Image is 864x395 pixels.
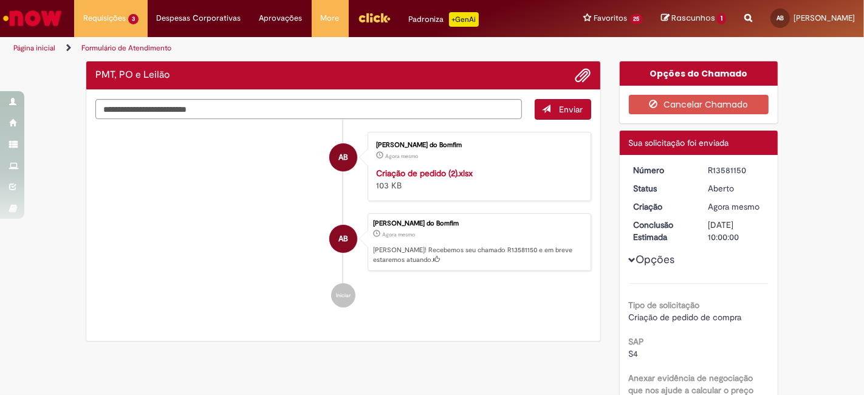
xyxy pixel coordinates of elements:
[95,120,591,320] ul: Histórico de tíquete
[1,6,64,30] img: ServiceNow
[128,14,139,24] span: 3
[560,104,583,115] span: Enviar
[625,201,699,213] dt: Criação
[81,43,171,53] a: Formulário de Atendimento
[338,224,348,253] span: AB
[382,231,415,238] span: Agora mesmo
[625,219,699,243] dt: Conclusão Estimada
[338,143,348,172] span: AB
[620,61,778,86] div: Opções do Chamado
[625,182,699,194] dt: Status
[629,348,639,359] span: S4
[629,95,769,114] button: Cancelar Chamado
[321,12,340,24] span: More
[661,13,726,24] a: Rascunhos
[794,13,855,23] span: [PERSON_NAME]
[708,182,764,194] div: Aberto
[95,213,591,272] li: Ariallany Christyne Bernardo do Bomfim
[708,201,764,213] div: 30/09/2025 12:02:39
[385,153,418,160] span: Agora mesmo
[717,13,726,24] span: 1
[629,336,645,347] b: SAP
[777,14,784,22] span: AB
[708,164,764,176] div: R13581150
[9,37,567,60] ul: Trilhas de página
[376,167,578,191] div: 103 KB
[329,143,357,171] div: Ariallany Christyne Bernardo do Bomfim
[157,12,241,24] span: Despesas Corporativas
[13,43,55,53] a: Página inicial
[373,220,585,227] div: [PERSON_NAME] do Bomfim
[671,12,715,24] span: Rascunhos
[575,67,591,83] button: Adicionar anexos
[629,137,729,148] span: Sua solicitação foi enviada
[385,153,418,160] time: 30/09/2025 12:02:30
[259,12,303,24] span: Aprovações
[708,201,759,212] time: 30/09/2025 12:02:39
[594,12,628,24] span: Favoritos
[382,231,415,238] time: 30/09/2025 12:02:39
[630,14,643,24] span: 25
[409,12,479,27] div: Padroniza
[629,312,742,323] span: Criação de pedido de compra
[376,168,473,179] a: Criação de pedido (2).xlsx
[708,219,764,243] div: [DATE] 10:00:00
[373,246,585,264] p: [PERSON_NAME]! Recebemos seu chamado R13581150 e em breve estaremos atuando.
[708,201,759,212] span: Agora mesmo
[329,225,357,253] div: Ariallany Christyne Bernardo do Bomfim
[376,142,578,149] div: [PERSON_NAME] do Bomfim
[95,99,522,119] textarea: Digite sua mensagem aqui...
[83,12,126,24] span: Requisições
[629,300,700,311] b: Tipo de solicitação
[535,99,591,120] button: Enviar
[625,164,699,176] dt: Número
[449,12,479,27] p: +GenAi
[358,9,391,27] img: click_logo_yellow_360x200.png
[95,70,170,81] h2: PMT, PO e Leilão Histórico de tíquete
